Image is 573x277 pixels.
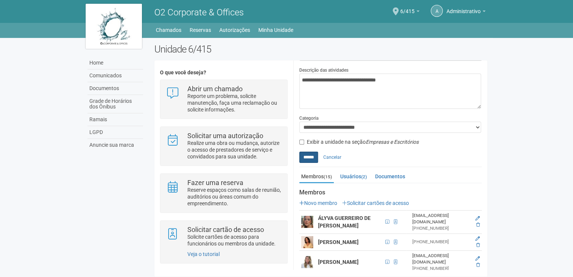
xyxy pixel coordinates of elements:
a: Veja o tutorial [187,251,220,257]
a: Administrativo [446,9,486,15]
a: Solicitar cartões de acesso [342,200,409,206]
a: Cancelar [319,152,345,163]
a: Autorizações [219,25,250,35]
a: Editar membro [475,236,480,241]
a: Minha Unidade [258,25,293,35]
a: Ramais [87,113,143,126]
a: Home [87,57,143,69]
strong: [PERSON_NAME] [318,259,359,265]
label: Exibir a unidade na seção [299,138,419,146]
a: Editar membro [475,216,480,221]
img: user.png [301,256,313,268]
div: [PHONE_NUMBER] [412,239,470,245]
a: Excluir membro [476,242,480,248]
strong: ÁLYVA GUERREIRO DE [PERSON_NAME] [318,215,371,229]
h2: Unidade 6/415 [154,44,487,55]
a: Usuários(2) [338,171,369,182]
label: Categoria [299,115,318,122]
div: [PHONE_NUMBER] [412,265,470,272]
a: Anuncie sua marca [87,139,143,151]
p: Reserve espaços como salas de reunião, auditórios ou áreas comum do empreendimento. [187,187,282,207]
p: Solicite cartões de acesso para funcionários ou membros da unidade. [187,233,282,247]
small: (15) [324,174,332,179]
a: Grade de Horários dos Ônibus [87,95,143,113]
div: [PHONE_NUMBER] [412,225,470,232]
a: Solicitar uma autorização Realize uma obra ou mudança, autorize o acesso de prestadores de serviç... [166,132,281,160]
span: O2 Corporate & Offices [154,7,244,18]
a: Documentos [373,171,407,182]
a: Chamados [156,25,181,35]
strong: Solicitar uma autorização [187,132,263,140]
a: Documentos [87,82,143,95]
a: Solicitar cartão de acesso Solicite cartões de acesso para funcionários ou membros da unidade. [166,226,281,247]
input: Exibir a unidade na seçãoEmpresas e Escritórios [299,140,304,145]
label: Descrição das atividades [299,67,348,74]
strong: Fazer uma reserva [187,179,243,187]
a: Fazer uma reserva Reserve espaços como salas de reunião, auditórios ou áreas comum do empreendime... [166,179,281,207]
p: Realize uma obra ou mudança, autorize o acesso de prestadores de serviço e convidados para sua un... [187,140,282,160]
strong: Membros [299,189,482,196]
p: Reporte um problema, solicite manutenção, faça uma reclamação ou solicite informações. [187,93,282,113]
span: Administrativo [446,1,481,14]
img: user.png [301,236,313,248]
strong: Solicitar cartão de acesso [187,226,264,233]
a: Membros(15) [299,171,334,183]
a: LGPD [87,126,143,139]
div: [EMAIL_ADDRESS][DOMAIN_NAME] [412,212,470,225]
h4: O que você deseja? [160,70,287,75]
em: Empresas e Escritórios [366,139,419,145]
div: [EMAIL_ADDRESS][DOMAIN_NAME] [412,253,470,265]
small: (2) [361,174,367,179]
a: Comunicados [87,69,143,82]
a: Abrir um chamado Reporte um problema, solicite manutenção, faça uma reclamação ou solicite inform... [166,86,281,113]
a: 6/415 [400,9,419,15]
a: Excluir membro [476,262,480,268]
strong: [PERSON_NAME] [318,239,359,245]
a: Excluir membro [476,222,480,227]
a: Editar membro [475,256,480,261]
img: user.png [301,216,313,228]
img: logo.jpg [86,4,142,49]
a: A [431,5,443,17]
a: Reservas [190,25,211,35]
a: Novo membro [299,200,337,206]
strong: Abrir um chamado [187,85,243,93]
span: 6/415 [400,1,415,14]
